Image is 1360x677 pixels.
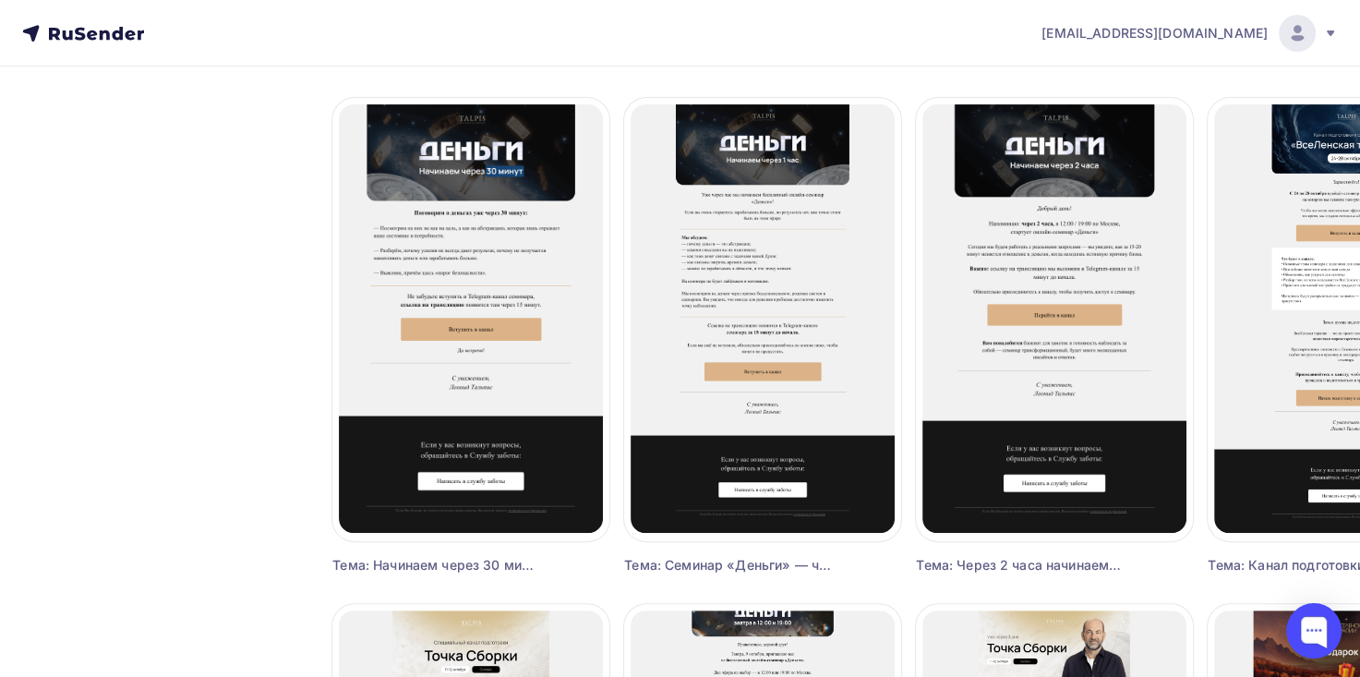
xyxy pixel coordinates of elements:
[1041,15,1338,52] a: [EMAIL_ADDRESS][DOMAIN_NAME]
[624,556,832,574] div: Тема: Семинар «Деньги» — через час
[332,556,540,574] div: Тема: Начинаем через 30 минут
[916,556,1124,574] div: Тема: Через 2 часа начинаем семинар «Деньги»
[1041,24,1268,42] span: [EMAIL_ADDRESS][DOMAIN_NAME]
